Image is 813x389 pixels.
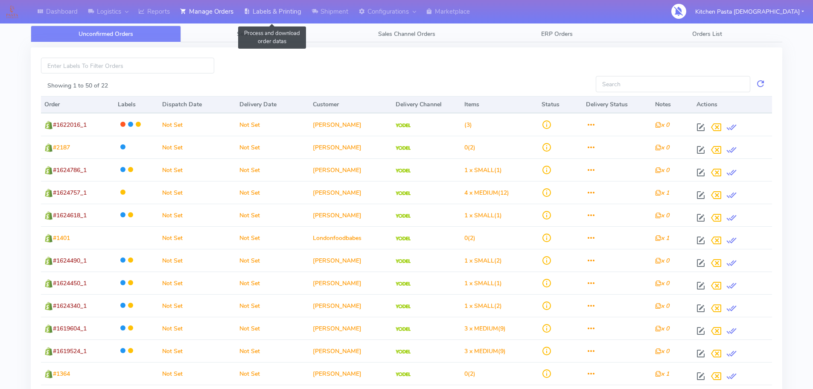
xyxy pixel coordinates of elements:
[464,347,498,355] span: 3 x MEDIUM
[159,249,236,272] td: Not Set
[655,370,669,378] i: x 1
[236,339,309,362] td: Not Set
[79,30,133,38] span: Unconfirmed Orders
[309,158,392,181] td: [PERSON_NAME]
[652,96,693,113] th: Notes
[689,3,810,20] button: Kitchen Pasta [DEMOGRAPHIC_DATA]
[309,96,392,113] th: Customer
[655,279,669,287] i: x 0
[693,96,772,113] th: Actions
[538,96,583,113] th: Status
[396,123,411,128] img: Yodel
[236,272,309,294] td: Not Set
[655,347,669,355] i: x 0
[655,211,669,219] i: x 0
[236,294,309,317] td: Not Set
[464,234,468,242] span: 0
[53,370,70,378] span: #1364
[309,226,392,249] td: Londonfoodbabes
[464,189,498,197] span: 4 x MEDIUM
[53,143,70,152] span: #2187
[53,211,87,219] span: #1624618_1
[392,96,461,113] th: Delivery Channel
[396,169,411,173] img: Yodel
[655,325,669,333] i: x 0
[31,26,782,42] ul: Tabs
[464,234,475,242] span: (2)
[53,347,87,355] span: #1619524_1
[236,362,309,385] td: Not Set
[596,76,750,92] input: Search
[464,121,472,129] span: (3)
[464,211,494,219] span: 1 x SMALL
[464,279,494,287] span: 1 x SMALL
[309,272,392,294] td: [PERSON_NAME]
[309,181,392,204] td: [PERSON_NAME]
[53,166,87,174] span: #1624786_1
[464,143,468,152] span: 0
[159,181,236,204] td: Not Set
[159,339,236,362] td: Not Set
[236,113,309,136] td: Not Set
[236,204,309,226] td: Not Set
[655,121,669,129] i: x 0
[464,143,475,152] span: (2)
[309,339,392,362] td: [PERSON_NAME]
[309,362,392,385] td: [PERSON_NAME]
[309,113,392,136] td: [PERSON_NAME]
[464,302,494,310] span: 1 x SMALL
[236,136,309,158] td: Not Set
[396,191,411,196] img: Yodel
[53,257,87,265] span: #1624490_1
[159,294,236,317] td: Not Set
[464,166,502,174] span: (1)
[159,96,236,113] th: Dispatch Date
[53,189,87,197] span: #1624757_1
[53,121,87,129] span: #1622016_1
[309,294,392,317] td: [PERSON_NAME]
[378,30,435,38] span: Sales Channel Orders
[53,279,87,287] span: #1624450_1
[461,96,538,113] th: Items
[159,362,236,385] td: Not Set
[309,136,392,158] td: [PERSON_NAME]
[464,302,502,310] span: (2)
[309,249,392,272] td: [PERSON_NAME]
[41,96,114,113] th: Order
[464,370,468,378] span: 0
[396,146,411,150] img: Yodel
[396,327,411,331] img: Yodel
[464,325,506,333] span: (9)
[309,204,392,226] td: [PERSON_NAME]
[464,211,502,219] span: (1)
[159,204,236,226] td: Not Set
[159,272,236,294] td: Not Set
[396,282,411,286] img: Yodel
[464,257,494,265] span: 1 x SMALL
[41,58,214,73] input: Enter Labels To Filter Orders
[464,279,502,287] span: (1)
[464,257,502,265] span: (2)
[396,350,411,354] img: Yodel
[396,304,411,309] img: Yodel
[236,249,309,272] td: Not Set
[236,317,309,339] td: Not Set
[159,158,236,181] td: Not Set
[159,136,236,158] td: Not Set
[53,234,70,242] span: #1401
[464,166,494,174] span: 1 x SMALL
[396,214,411,218] img: Yodel
[236,226,309,249] td: Not Set
[159,317,236,339] td: Not Set
[655,189,669,197] i: x 1
[583,96,651,113] th: Delivery Status
[237,30,275,38] span: Search Orders
[655,257,669,265] i: x 0
[464,325,498,333] span: 3 x MEDIUM
[396,237,411,241] img: Yodel
[236,181,309,204] td: Not Set
[236,96,309,113] th: Delivery Date
[47,81,108,90] label: Showing 1 to 50 of 22
[159,113,236,136] td: Not Set
[541,30,573,38] span: ERP Orders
